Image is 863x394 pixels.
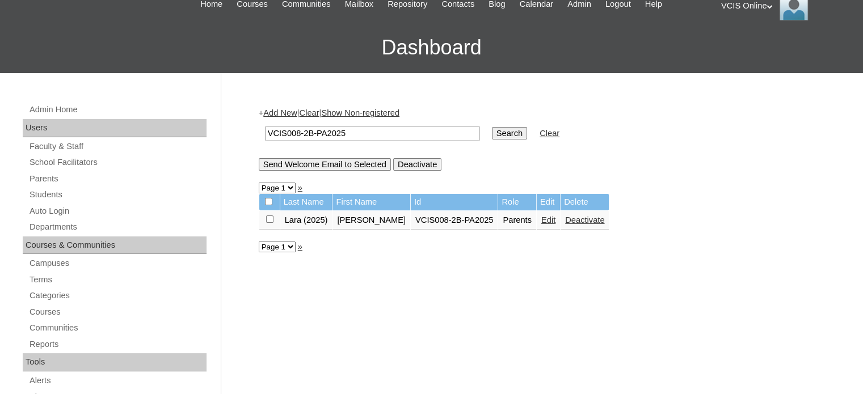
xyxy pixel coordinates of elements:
[28,172,207,186] a: Parents
[28,155,207,170] a: School Facilitators
[332,194,410,210] td: First Name
[565,215,604,224] a: Deactivate
[23,119,207,137] div: Users
[492,127,527,139] input: Search
[321,108,399,117] a: Show Non-registered
[537,194,560,210] td: Edit
[541,215,555,224] a: Edit
[28,103,207,117] a: Admin Home
[6,22,857,73] h3: Dashboard
[28,188,207,202] a: Students
[280,211,332,230] td: Lara (2025)
[259,158,391,171] input: Send Welcome Email to Selected
[23,236,207,255] div: Courses & Communities
[540,129,559,138] a: Clear
[280,194,332,210] td: Last Name
[28,289,207,303] a: Categories
[28,220,207,234] a: Departments
[28,337,207,351] a: Reports
[28,305,207,319] a: Courses
[411,211,498,230] td: VCIS008-2B-PA2025
[298,242,302,251] a: »
[498,211,536,230] td: Parents
[28,256,207,270] a: Campuses
[561,194,609,210] td: Delete
[28,139,207,154] a: Faculty & Staff
[298,183,302,192] a: »
[393,158,441,171] input: Deactivate
[259,107,820,170] div: + | |
[266,126,479,141] input: Search
[28,204,207,218] a: Auto Login
[28,273,207,287] a: Terms
[332,211,410,230] td: [PERSON_NAME]
[28,374,207,388] a: Alerts
[299,108,319,117] a: Clear
[263,108,297,117] a: Add New
[28,321,207,335] a: Communities
[498,194,536,210] td: Role
[23,353,207,371] div: Tools
[411,194,498,210] td: Id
